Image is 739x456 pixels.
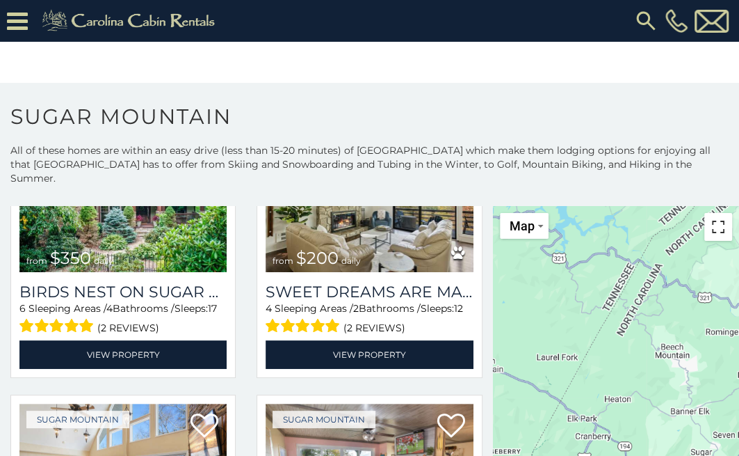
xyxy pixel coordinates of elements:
span: (2 reviews) [97,319,159,337]
a: Add to favorites [190,412,218,441]
a: Sugar Mountain [26,411,129,428]
a: Sugar Mountain [273,411,375,428]
span: 2 [353,302,359,315]
div: Sleeping Areas / Bathrooms / Sleeps: [19,301,227,337]
img: search-regular.svg [633,8,658,33]
span: from [26,255,47,266]
span: $350 [50,248,91,268]
span: daily [94,255,113,266]
span: $200 [296,248,339,268]
a: Sweet Dreams Are Made Of Skis [266,283,473,301]
a: View Property [266,340,473,369]
button: Change map style [500,213,549,239]
a: Birds Nest On Sugar Mountain [19,283,227,301]
span: from [273,255,293,266]
span: 4 [266,302,272,315]
button: Toggle fullscreen view [704,213,732,241]
div: Sleeping Areas / Bathrooms / Sleeps: [266,301,473,337]
span: Map [510,219,535,233]
span: 12 [454,302,463,315]
span: 17 [208,302,217,315]
span: (2 reviews) [343,319,405,337]
a: View Property [19,340,227,369]
span: daily [341,255,361,266]
img: Khaki-logo.png [35,7,227,35]
a: Add to favorites [437,412,465,441]
span: 4 [106,302,113,315]
span: 6 [19,302,26,315]
a: [PHONE_NUMBER] [662,9,691,33]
